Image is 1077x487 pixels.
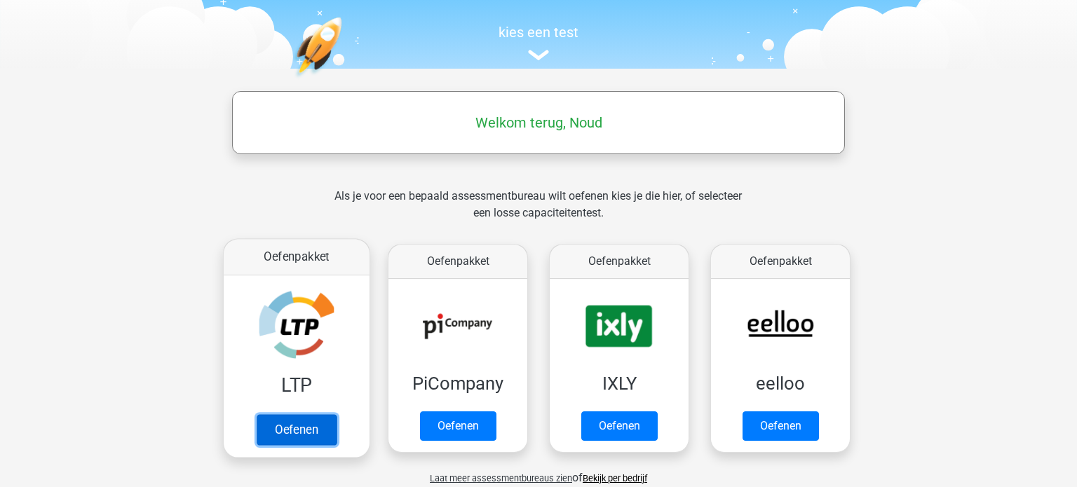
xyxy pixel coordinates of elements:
[743,411,819,441] a: Oefenen
[216,24,861,41] h5: kies een test
[216,458,861,486] div: of
[239,114,838,131] h5: Welkom terug, Noud
[581,411,658,441] a: Oefenen
[528,50,549,60] img: assessment
[216,24,861,61] a: kies een test
[430,473,572,483] span: Laat meer assessmentbureaus zien
[583,473,647,483] a: Bekijk per bedrijf
[257,414,337,445] a: Oefenen
[293,17,396,144] img: oefenen
[323,188,753,238] div: Als je voor een bepaald assessmentbureau wilt oefenen kies je die hier, of selecteer een losse ca...
[420,411,496,441] a: Oefenen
